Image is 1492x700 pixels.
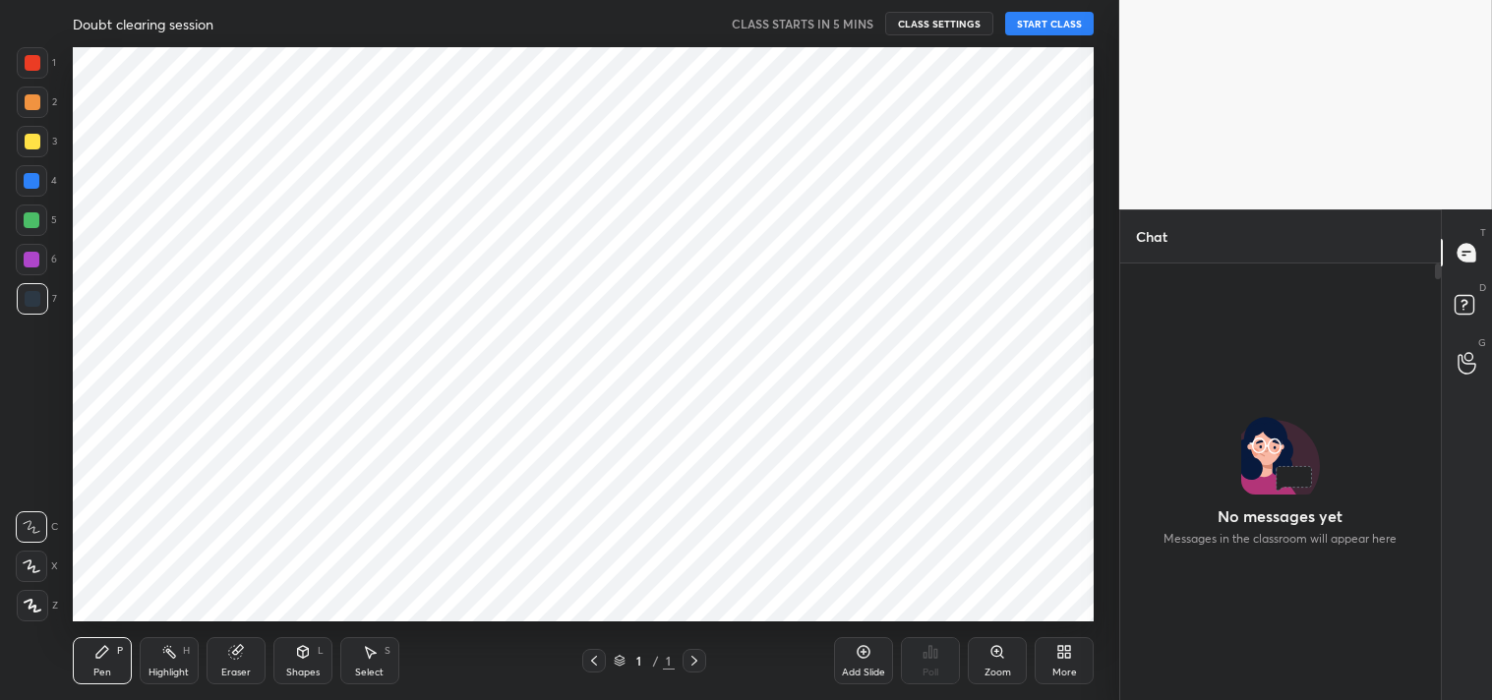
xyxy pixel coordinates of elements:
div: Shapes [286,668,320,677]
div: X [16,551,58,582]
div: 1 [663,652,675,670]
div: Add Slide [842,668,885,677]
p: T [1480,225,1486,240]
button: START CLASS [1005,12,1094,35]
div: Highlight [149,668,189,677]
p: Chat [1120,210,1183,262]
div: S [385,646,390,656]
div: L [318,646,324,656]
div: 2 [17,87,57,118]
h5: CLASS STARTS IN 5 MINS [732,15,873,32]
div: Eraser [221,668,251,677]
div: Zoom [985,668,1011,677]
div: 1 [17,47,56,79]
div: / [653,655,659,667]
div: Pen [93,668,111,677]
div: 5 [16,204,57,236]
button: CLASS SETTINGS [885,12,993,35]
div: Select [355,668,384,677]
div: 1 [629,655,649,667]
div: More [1052,668,1077,677]
p: G [1478,335,1486,350]
div: C [16,511,58,543]
div: 3 [17,126,57,157]
div: H [183,646,190,656]
div: 6 [16,244,57,275]
div: 7 [17,283,57,315]
div: P [117,646,123,656]
div: Z [17,590,58,621]
div: 4 [16,165,57,197]
p: D [1479,280,1486,295]
h4: Doubt clearing session [73,15,213,33]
